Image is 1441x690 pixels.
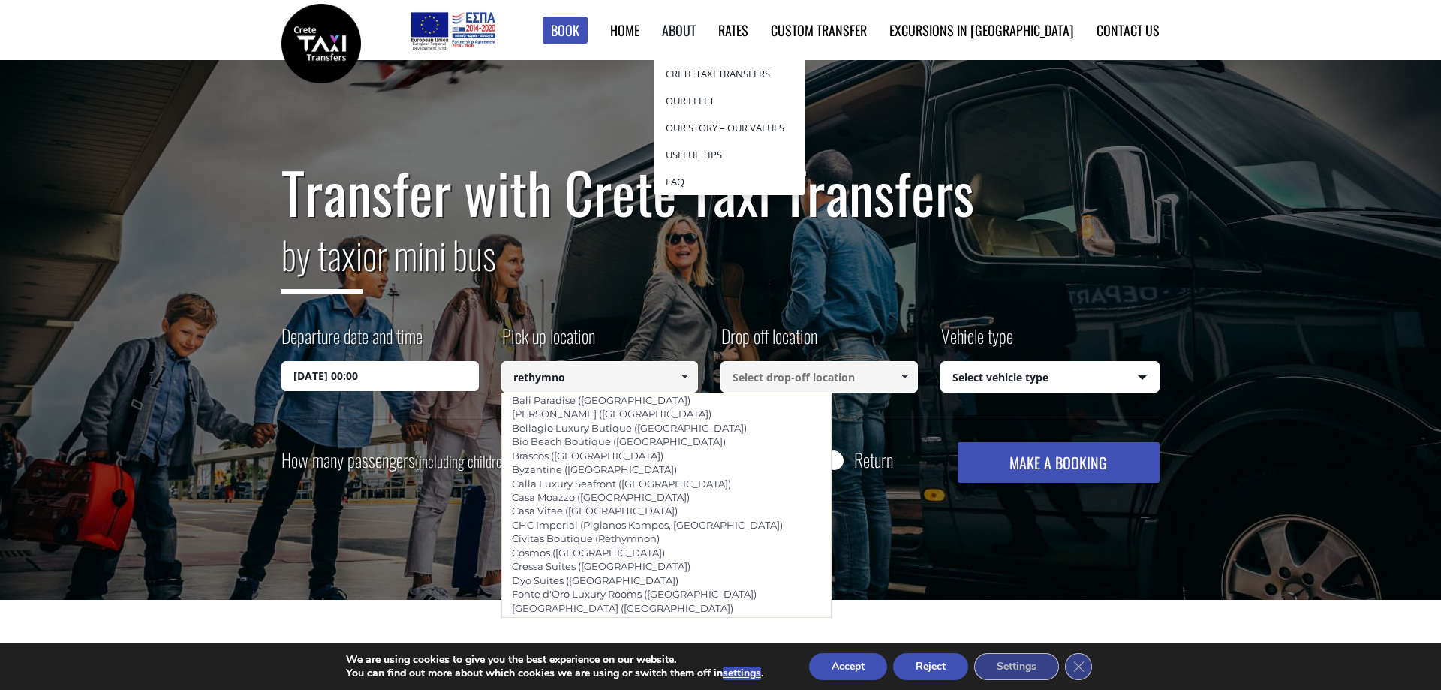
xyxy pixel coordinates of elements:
a: Show All Items [672,361,697,393]
a: Byzantine ([GEOGRAPHIC_DATA]) [502,459,687,480]
a: [GEOGRAPHIC_DATA] ([GEOGRAPHIC_DATA]) [502,598,743,619]
a: Civitas Boutique (Rethymnon) [502,528,669,549]
a: Casa Vitae ([GEOGRAPHIC_DATA]) [502,500,687,521]
p: You can find out more about which cookies we are using or switch them off in . [346,667,763,680]
span: by taxi [281,226,363,294]
h2: or mini bus [281,224,1160,305]
label: Pick up location [501,323,595,361]
label: Vehicle type [940,323,1013,361]
a: Book [543,17,588,44]
button: Accept [809,653,887,680]
input: Select drop-off location [720,361,918,393]
span: Select vehicle type [941,362,1160,393]
a: Brascos ([GEOGRAPHIC_DATA]) [502,445,673,466]
a: Cosmos ([GEOGRAPHIC_DATA]) [502,542,675,563]
a: Contact us [1097,20,1160,40]
a: Calla Luxury Seafront ([GEOGRAPHIC_DATA]) [502,473,741,494]
a: Crete Taxi Transfers [654,60,805,87]
p: We are using cookies to give you the best experience on our website. [346,653,763,667]
a: Useful Tips [654,141,805,168]
a: Custom Transfer [771,20,867,40]
a: Bellagio Luxury Butique ([GEOGRAPHIC_DATA]) [502,417,757,438]
a: Casa Moazzo ([GEOGRAPHIC_DATA]) [502,487,699,508]
label: Drop off location [720,323,817,361]
a: Crete Taxi Transfers | Safe Taxi Transfer Services from to Heraklion Airport, Chania Airport, Ret... [281,34,361,50]
a: Rates [718,20,748,40]
a: Bio Beach Boutique ([GEOGRAPHIC_DATA]) [502,431,736,452]
a: Fonte d'Oro Luxury Rooms ([GEOGRAPHIC_DATA]) [502,583,766,604]
a: About [662,20,696,40]
a: CHC Imperial (Pigianos Kampos, [GEOGRAPHIC_DATA]) [502,514,793,535]
img: e-bannersEUERDF180X90.jpg [408,8,498,53]
input: Select pickup location [501,361,699,393]
label: Return [854,450,893,469]
label: How many passengers ? [281,442,520,479]
a: Dyo Suites ([GEOGRAPHIC_DATA]) [502,570,688,591]
h1: Transfer with Crete Taxi Transfers [281,161,1160,224]
a: Home [610,20,639,40]
button: Settings [974,653,1059,680]
button: MAKE A BOOKING [958,442,1160,483]
a: Show All Items [892,361,916,393]
a: Cressa Suites ([GEOGRAPHIC_DATA]) [502,556,700,577]
a: Excursions in [GEOGRAPHIC_DATA] [889,20,1074,40]
button: settings [723,667,761,680]
a: Our Fleet [654,87,805,114]
button: Reject [893,653,968,680]
button: Close GDPR Cookie Banner [1065,653,1092,680]
small: (including children) [415,450,512,472]
a: [PERSON_NAME] ([GEOGRAPHIC_DATA]) [502,403,721,424]
a: Our Story – Our Values [654,114,805,141]
label: Departure date and time [281,323,423,361]
a: Faq [654,168,805,195]
img: Crete Taxi Transfers | Safe Taxi Transfer Services from to Heraklion Airport, Chania Airport, Ret... [281,4,361,83]
a: Bali Paradise ([GEOGRAPHIC_DATA]) [502,390,700,411]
